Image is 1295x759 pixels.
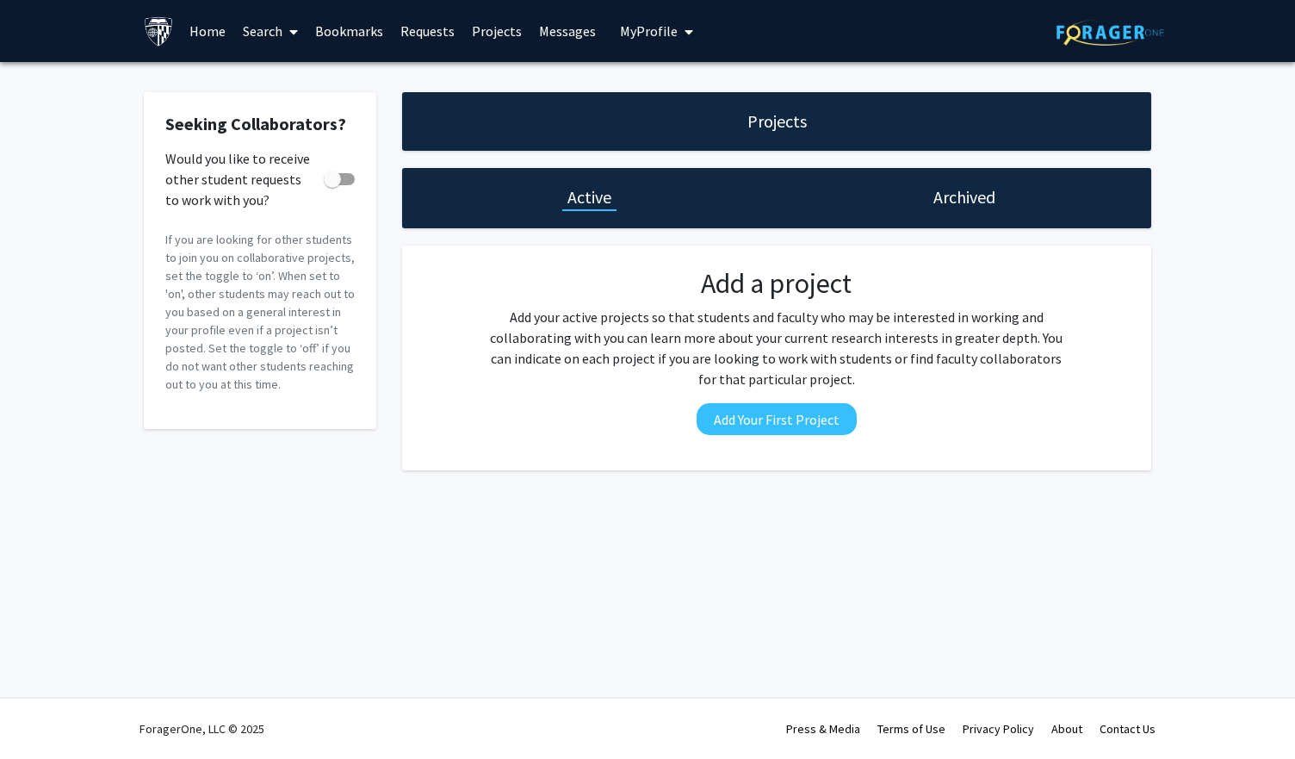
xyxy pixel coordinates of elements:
[165,114,355,134] h2: Seeking Collaborators?
[485,267,1069,300] h2: Add a project
[165,231,355,394] p: If you are looking for other students to join you on collaborative projects, set the toggle to ‘o...
[567,185,611,209] h1: Active
[877,721,945,737] a: Terms of Use
[963,721,1034,737] a: Privacy Policy
[1051,721,1082,737] a: About
[697,403,857,435] button: Add Your First Project
[307,1,392,61] a: Bookmarks
[933,185,995,209] h1: Archived
[165,148,317,210] span: Would you like to receive other student requests to work with you?
[463,1,530,61] a: Projects
[181,1,234,61] a: Home
[234,1,307,61] a: Search
[1100,721,1156,737] a: Contact Us
[747,109,807,134] h1: Projects
[139,699,264,759] div: ForagerOne, LLC © 2025
[620,22,678,40] span: My Profile
[786,721,860,737] a: Press & Media
[392,1,463,61] a: Requests
[144,16,174,47] img: Johns Hopkins University Logo
[1056,19,1164,46] img: ForagerOne Logo
[13,681,73,746] iframe: To enrich screen reader interactions, please activate Accessibility in Grammarly extension settings
[485,307,1069,389] p: Add your active projects so that students and faculty who may be interested in working and collab...
[530,1,604,61] a: Messages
